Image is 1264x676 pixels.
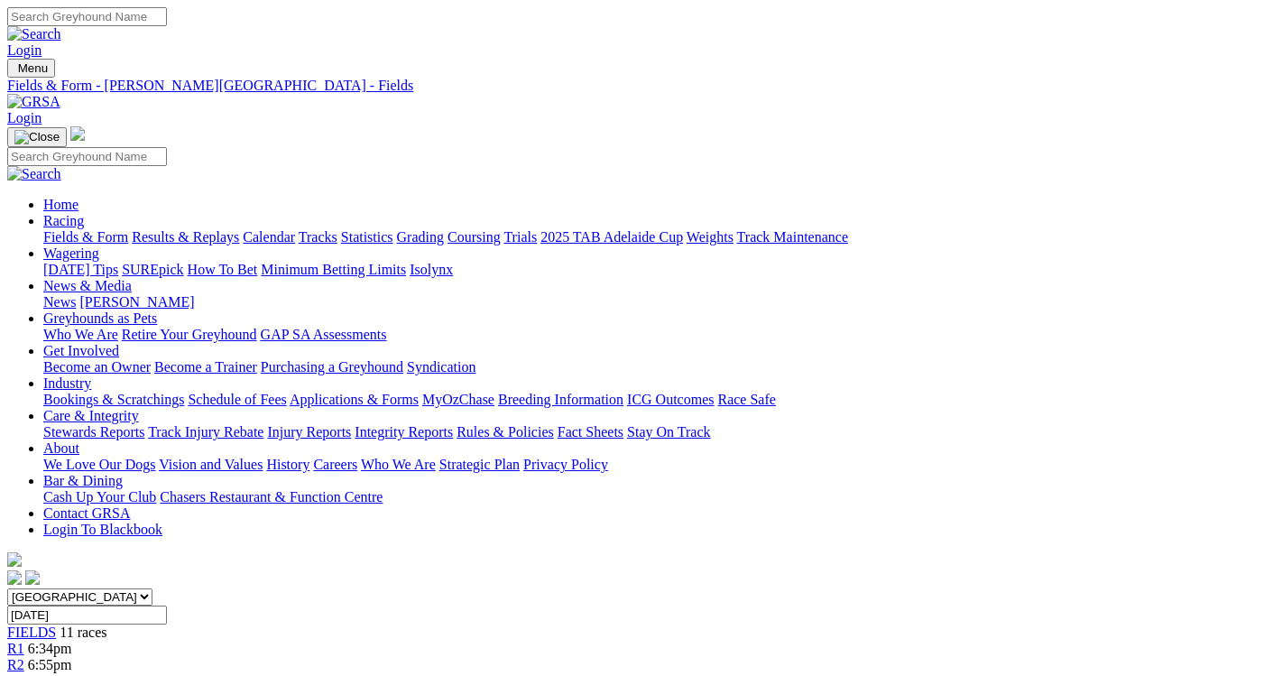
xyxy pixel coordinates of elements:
a: ICG Outcomes [627,392,714,407]
a: Statistics [341,229,393,245]
span: Menu [18,61,48,75]
a: Racing [43,213,84,228]
a: News [43,294,76,310]
a: Login [7,110,42,125]
a: Fact Sheets [558,424,623,440]
a: 2025 TAB Adelaide Cup [540,229,683,245]
div: Racing [43,229,1257,245]
a: Applications & Forms [290,392,419,407]
a: Who We Are [361,457,436,472]
a: How To Bet [188,262,258,277]
div: Care & Integrity [43,424,1257,440]
div: Industry [43,392,1257,408]
a: Calendar [243,229,295,245]
div: Bar & Dining [43,489,1257,505]
img: GRSA [7,94,60,110]
a: MyOzChase [422,392,494,407]
a: Schedule of Fees [188,392,286,407]
a: Grading [397,229,444,245]
a: Minimum Betting Limits [261,262,406,277]
a: Fields & Form - [PERSON_NAME][GEOGRAPHIC_DATA] - Fields [7,78,1257,94]
a: Care & Integrity [43,408,139,423]
div: Greyhounds as Pets [43,327,1257,343]
a: Breeding Information [498,392,623,407]
a: Vision and Values [159,457,263,472]
div: Wagering [43,262,1257,278]
span: 11 races [60,625,106,640]
a: Bookings & Scratchings [43,392,184,407]
input: Search [7,7,167,26]
span: 6:34pm [28,641,72,656]
a: Fields & Form [43,229,128,245]
a: Injury Reports [267,424,351,440]
a: R2 [7,657,24,672]
a: Stay On Track [627,424,710,440]
a: Track Maintenance [737,229,848,245]
a: News & Media [43,278,132,293]
a: Who We Are [43,327,118,342]
div: About [43,457,1257,473]
a: Track Injury Rebate [148,424,263,440]
a: Careers [313,457,357,472]
a: Stewards Reports [43,424,144,440]
img: Search [7,166,61,182]
a: Tracks [299,229,337,245]
a: R1 [7,641,24,656]
a: GAP SA Assessments [261,327,387,342]
a: Login [7,42,42,58]
a: SUREpick [122,262,183,277]
input: Select date [7,606,167,625]
a: Industry [43,375,91,391]
a: Get Involved [43,343,119,358]
a: Bar & Dining [43,473,123,488]
a: Contact GRSA [43,505,130,521]
a: Cash Up Your Club [43,489,156,505]
a: Weights [687,229,733,245]
a: Integrity Reports [355,424,453,440]
a: We Love Our Dogs [43,457,155,472]
a: Chasers Restaurant & Function Centre [160,489,383,505]
a: Wagering [43,245,99,261]
img: twitter.svg [25,570,40,585]
a: Trials [503,229,537,245]
a: Syndication [407,359,475,375]
a: FIELDS [7,625,56,640]
a: Greyhounds as Pets [43,310,157,326]
a: Coursing [447,229,501,245]
span: 6:55pm [28,657,72,672]
a: Isolynx [410,262,453,277]
a: Login To Blackbook [43,522,162,537]
a: Become an Owner [43,359,151,375]
div: News & Media [43,294,1257,310]
a: Home [43,197,78,212]
img: Close [14,130,60,144]
img: logo-grsa-white.png [70,126,85,141]
a: [PERSON_NAME] [79,294,194,310]
img: facebook.svg [7,570,22,585]
div: Get Involved [43,359,1257,375]
a: About [43,440,79,456]
a: History [266,457,309,472]
a: Strategic Plan [439,457,520,472]
a: Purchasing a Greyhound [261,359,403,375]
img: Search [7,26,61,42]
a: Rules & Policies [457,424,554,440]
input: Search [7,147,167,166]
a: Results & Replays [132,229,239,245]
a: Race Safe [717,392,775,407]
a: [DATE] Tips [43,262,118,277]
a: Become a Trainer [154,359,257,375]
img: logo-grsa-white.png [7,552,22,567]
button: Toggle navigation [7,127,67,147]
button: Toggle navigation [7,59,55,78]
a: Retire Your Greyhound [122,327,257,342]
a: Privacy Policy [523,457,608,472]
